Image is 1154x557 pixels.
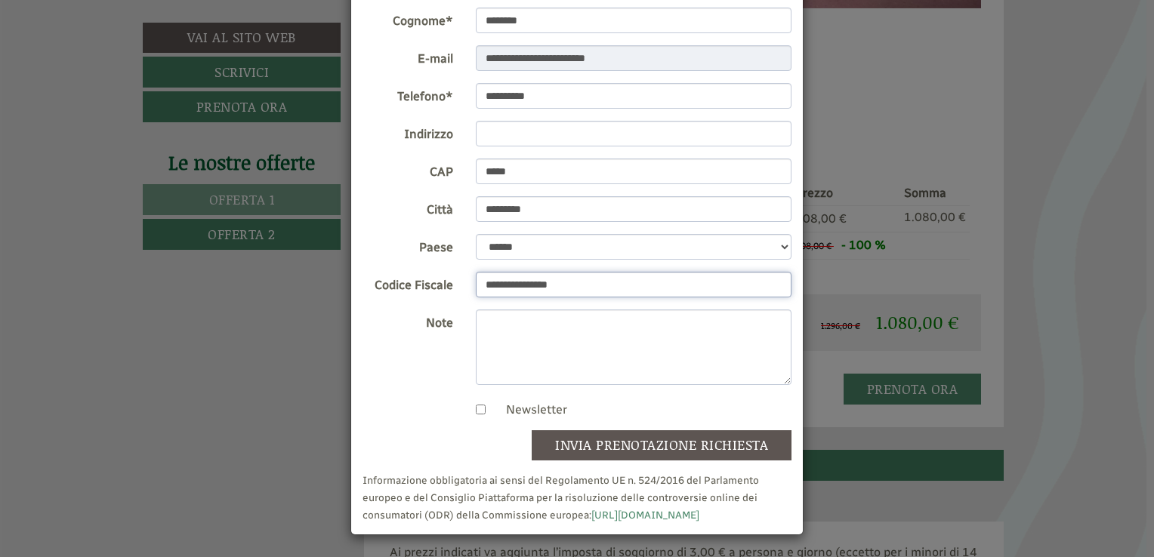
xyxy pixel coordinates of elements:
[351,8,464,30] label: Cognome*
[351,272,464,294] label: Codice Fiscale
[591,509,699,521] a: [URL][DOMAIN_NAME]
[351,121,464,143] label: Indirizzo
[351,196,464,219] label: Città
[363,474,759,521] small: Informazione obbligatoria ai sensi del Regolamento UE n. 524/2016 del Parlamento europeo e del Co...
[351,158,464,181] label: CAP
[351,309,464,332] label: Note
[532,430,791,460] button: invia prenotazione richiesta
[351,83,464,106] label: Telefono*
[351,234,464,257] label: Paese
[491,402,567,419] label: Newsletter
[351,45,464,68] label: E-mail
